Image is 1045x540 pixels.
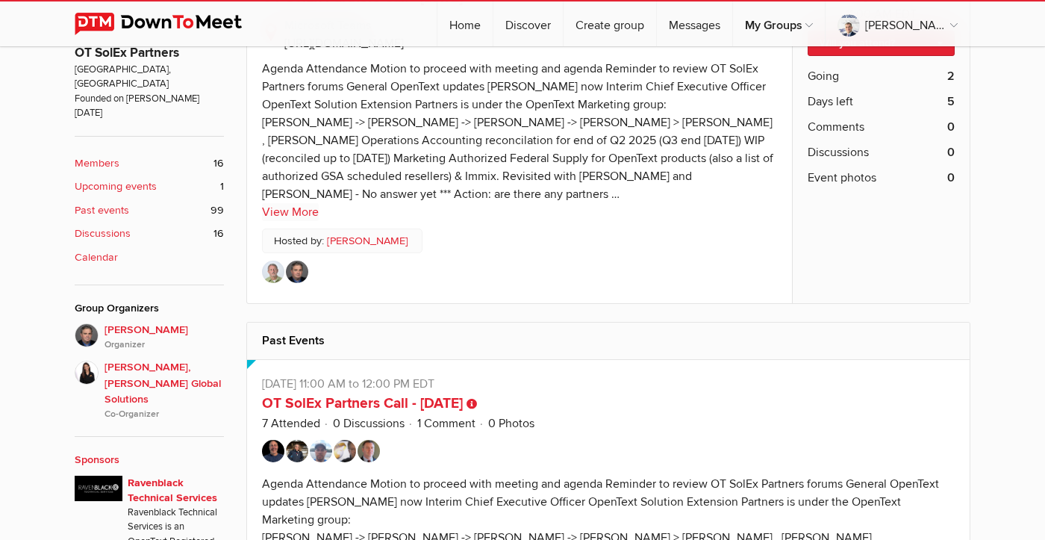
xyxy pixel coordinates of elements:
span: Going [808,67,839,85]
a: [PERSON_NAME]Organizer [75,323,224,352]
a: OT SolEx Partners [75,45,179,60]
span: Discussions [808,143,869,161]
p: Hosted by: [262,229,422,254]
b: Past events [75,202,129,219]
a: [PERSON_NAME] [327,233,408,249]
span: 1 [220,179,224,195]
div: Group Organizers [75,300,224,317]
div: Agenda Attendance Motion to proceed with meeting and agenda Reminder to review OT SolEx Partners ... [262,61,773,202]
img: Tom Lilly (GCI) [358,440,380,462]
a: View More [262,203,319,221]
a: [PERSON_NAME], [PERSON_NAME] Global SolutionsCo-Organizer [75,352,224,421]
span: [PERSON_NAME] [104,322,224,352]
span: 16 [213,155,224,172]
p: [DATE] 11:00 AM to 12:00 PM EDT [262,375,955,393]
span: Event photos [808,169,876,187]
img: Greg Petti, Ravenblack TS [262,440,284,462]
b: 0 [947,143,955,161]
b: Calendar [75,249,118,266]
a: Messages [657,1,732,46]
b: Members [75,155,119,172]
img: DownToMeet [75,13,265,35]
a: Discussions 16 [75,226,224,242]
a: Discover [493,1,563,46]
span: 16 [213,226,224,242]
a: Calendar [75,249,224,266]
b: 5 [947,93,955,111]
a: Sponsors [75,453,119,466]
b: 0 [947,118,955,136]
span: Days left [808,93,853,111]
b: Upcoming events [75,179,157,195]
a: Past events 99 [75,202,224,219]
span: [URL][DOMAIN_NAME] [284,36,404,51]
a: 1 Comment [417,416,475,431]
img: Sean Murphy, Cassia [286,261,308,283]
h2: Past Events [262,323,955,359]
a: 7 Attended [262,416,320,431]
a: 0 Discussions [333,416,405,431]
img: Sean Murphy, Cassia [75,323,99,347]
span: [PERSON_NAME], [PERSON_NAME] Global Solutions [104,359,224,421]
b: 0 [947,169,955,187]
span: Founded on [PERSON_NAME][DATE] [75,92,224,121]
a: Home [437,1,493,46]
a: [PERSON_NAME] ([PERSON_NAME]) [826,1,970,46]
b: 2 [947,67,955,85]
img: Melissa Salm, Wertheim Global Solutions [75,361,99,385]
img: Joshua Wertheim [334,440,356,462]
img: Chris Clark, Cad-Capture [310,440,332,462]
a: 0 Photos [488,416,534,431]
img: Darren Hodder, Ravenblack TS [286,440,308,462]
span: 99 [210,202,224,219]
img: David Nock_Cad-Capture [262,261,284,283]
a: OT SolEx Partners Call - [DATE] [262,394,463,412]
a: My Groups [733,1,825,46]
i: Co-Organizer [104,408,224,421]
b: Discussions [75,226,131,242]
a: Create group [564,1,656,46]
i: Organizer [104,338,224,352]
span: [GEOGRAPHIC_DATA], [GEOGRAPHIC_DATA] [75,63,224,92]
a: Upcoming events 1 [75,179,224,195]
span: Comments [808,118,864,136]
a: Members 16 [75,155,224,172]
img: Ravenblack Technical Services [75,476,122,501]
a: Ravenblack Technical Services [128,477,217,504]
